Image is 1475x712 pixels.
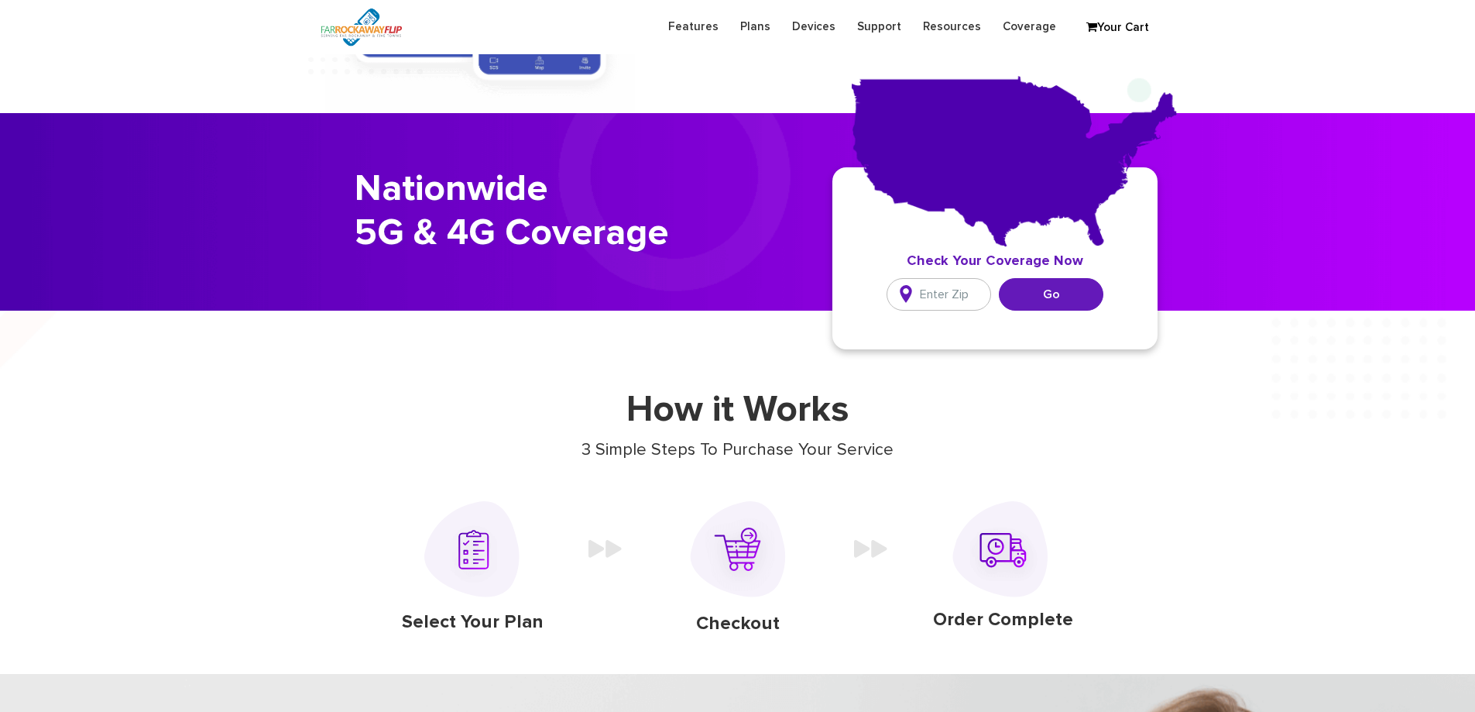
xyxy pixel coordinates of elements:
[992,12,1067,42] a: Coverage
[308,388,1168,433] h2: How it Works
[355,167,753,256] h2: Nationwide 5G & 4G Coverage
[854,540,887,558] img: arrow.png
[657,12,729,42] a: Features
[622,613,854,635] h3: Checkout
[999,278,1103,311] input: Go
[887,609,1120,631] h3: Order Complete
[887,278,991,311] input: Enter Zip
[308,439,1168,463] p: 3 Simple Steps To Purchase Your Service
[729,12,781,42] a: Plans
[846,12,912,42] a: Support
[588,540,622,558] img: arrow.png
[424,501,520,604] img: w1.png
[1079,16,1156,40] a: Your Cart
[852,76,1177,246] img: cloud.png
[887,253,1103,270] h4: Check Your Coverage Now
[356,611,588,634] h3: Select Your Plan
[951,501,1055,601] img: w3.png
[912,12,992,42] a: Resources
[685,501,791,605] img: w2.png
[781,12,846,42] a: Devices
